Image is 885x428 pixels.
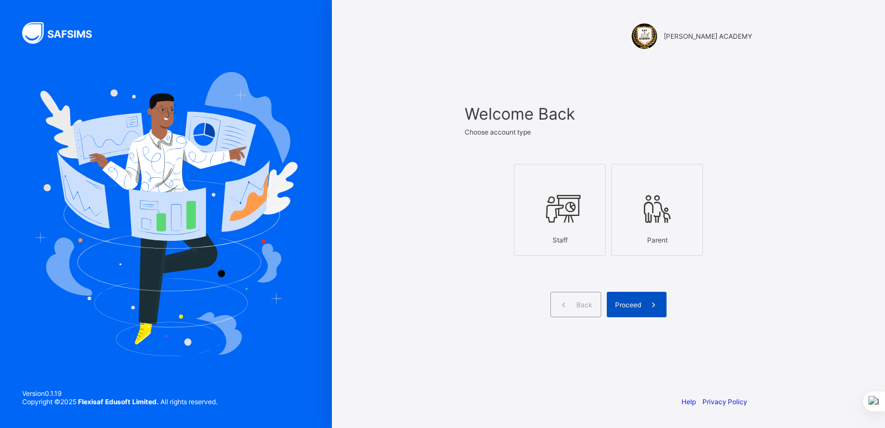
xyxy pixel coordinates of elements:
span: Welcome Back [465,104,752,123]
span: Back [576,301,592,309]
span: Choose account type [465,128,531,136]
img: Hero Image [34,72,298,355]
a: Help [681,398,696,406]
span: [PERSON_NAME] ACADEMY [664,32,752,40]
img: SAFSIMS Logo [22,22,105,44]
span: Version 0.1.19 [22,389,217,398]
span: Copyright © 2025 All rights reserved. [22,398,217,406]
span: Proceed [615,301,641,309]
strong: Flexisaf Edusoft Limited. [78,398,159,406]
div: Parent [617,230,697,250]
a: Privacy Policy [702,398,747,406]
div: Staff [520,230,600,250]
